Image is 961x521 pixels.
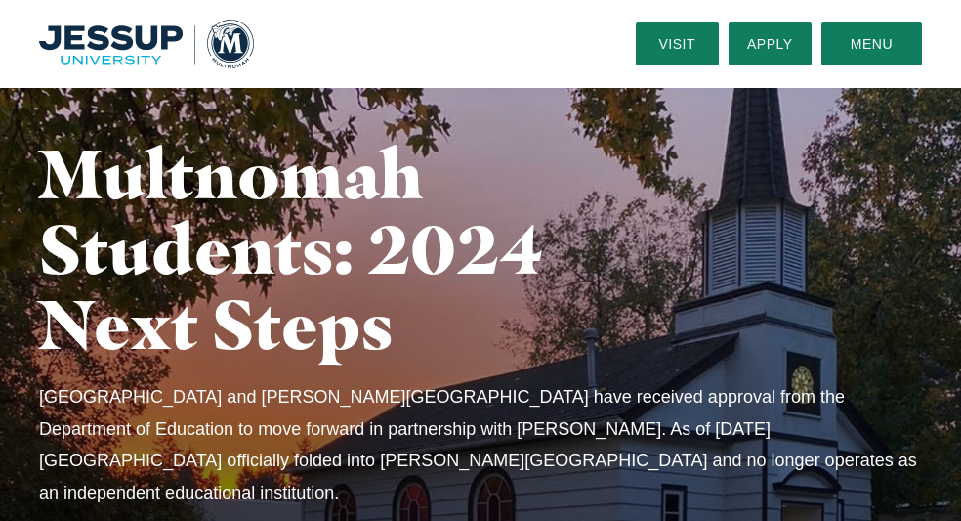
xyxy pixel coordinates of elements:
[39,20,254,67] a: Home
[729,22,812,65] a: Apply
[39,381,922,508] p: [GEOGRAPHIC_DATA] and [PERSON_NAME][GEOGRAPHIC_DATA] have received approval from the Department o...
[39,20,254,67] img: Multnomah University Logo
[821,22,922,65] button: Menu
[636,22,719,65] a: Visit
[39,136,574,362] h1: Multnomah Students: 2024 Next Steps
